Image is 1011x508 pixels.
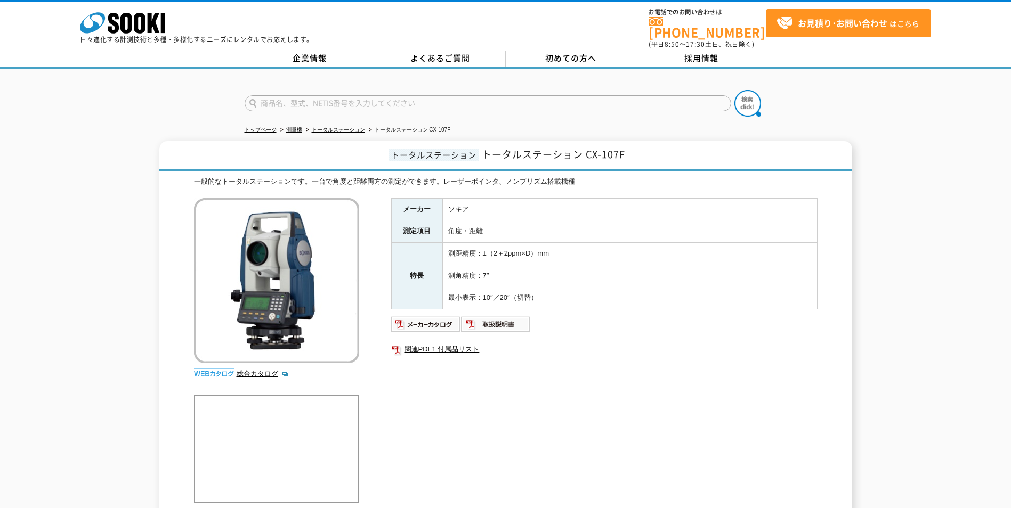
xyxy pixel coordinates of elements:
[442,198,817,220] td: ソキア
[286,127,302,133] a: 測量機
[482,147,625,161] span: トータルステーション CX-107F
[686,39,705,49] span: 17:30
[391,323,461,331] a: メーカーカタログ
[649,39,754,49] span: (平日 ～ 土日、祝日除く)
[665,39,680,49] span: 8:50
[245,127,277,133] a: トップページ
[777,15,919,31] span: はこちら
[461,323,531,331] a: 取扱説明書
[391,342,818,356] a: 関連PDF1 付属品リスト
[798,17,887,29] strong: お見積り･お問い合わせ
[391,316,461,333] img: メーカーカタログ
[545,52,596,64] span: 初めての方へ
[245,51,375,67] a: 企業情報
[194,198,359,363] img: トータルステーション CX-107F
[461,316,531,333] img: 取扱説明書
[194,176,818,187] div: 一般的なトータルステーションです。一台で角度と距離両方の測定ができます。レーザーポインタ、ノンプリズム搭載機種
[375,51,506,67] a: よくあるご質問
[734,90,761,117] img: btn_search.png
[649,17,766,38] a: [PHONE_NUMBER]
[442,220,817,243] td: 角度・距離
[506,51,636,67] a: 初めての方へ
[389,149,479,161] span: トータルステーション
[80,36,313,43] p: 日々進化する計測技術と多種・多様化するニーズにレンタルでお応えします。
[194,368,234,379] img: webカタログ
[636,51,767,67] a: 採用情報
[245,95,731,111] input: 商品名、型式、NETIS番号を入力してください
[312,127,365,133] a: トータルステーション
[649,9,766,15] span: お電話でのお問い合わせは
[237,370,289,378] a: 総合カタログ
[391,198,442,220] th: メーカー
[391,243,442,309] th: 特長
[367,125,451,136] li: トータルステーション CX-107F
[766,9,931,37] a: お見積り･お問い合わせはこちら
[442,243,817,309] td: 測距精度：±（2＋2ppm×D）mm 測角精度：7″ 最小表示：10″／20″（切替）
[391,220,442,243] th: 測定項目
